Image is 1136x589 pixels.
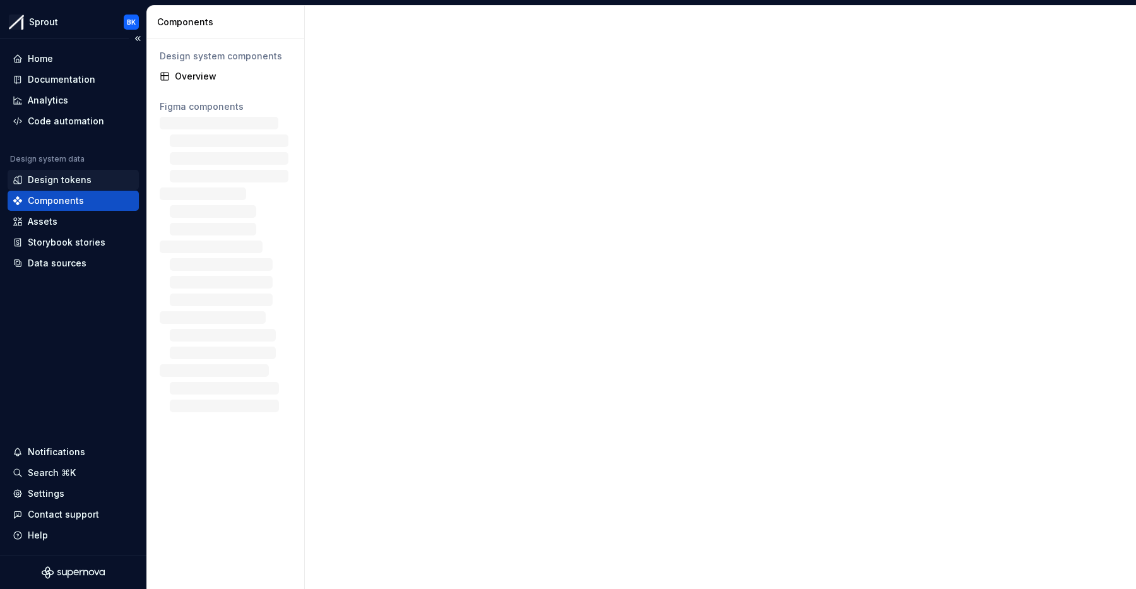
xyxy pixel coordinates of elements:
[28,94,68,107] div: Analytics
[28,446,85,458] div: Notifications
[8,463,139,483] button: Search ⌘K
[28,215,57,228] div: Assets
[8,170,139,190] a: Design tokens
[28,257,86,270] div: Data sources
[28,115,104,128] div: Code automation
[8,232,139,253] a: Storybook stories
[28,508,99,521] div: Contact support
[8,69,139,90] a: Documentation
[28,487,64,500] div: Settings
[8,90,139,110] a: Analytics
[8,49,139,69] a: Home
[8,111,139,131] a: Code automation
[8,253,139,273] a: Data sources
[9,15,24,30] img: b6c2a6ff-03c2-4811-897b-2ef07e5e0e51.png
[8,191,139,211] a: Components
[160,100,292,113] div: Figma components
[28,174,92,186] div: Design tokens
[8,504,139,525] button: Contact support
[129,30,146,47] button: Collapse sidebar
[28,529,48,542] div: Help
[28,73,95,86] div: Documentation
[8,442,139,462] button: Notifications
[175,70,292,83] div: Overview
[8,484,139,504] a: Settings
[28,52,53,65] div: Home
[8,525,139,545] button: Help
[8,211,139,232] a: Assets
[3,8,144,35] button: SproutBK
[28,194,84,207] div: Components
[155,66,297,86] a: Overview
[29,16,58,28] div: Sprout
[28,236,105,249] div: Storybook stories
[28,467,76,479] div: Search ⌘K
[127,17,136,27] div: BK
[157,16,299,28] div: Components
[160,50,292,62] div: Design system components
[42,566,105,579] svg: Supernova Logo
[10,154,85,164] div: Design system data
